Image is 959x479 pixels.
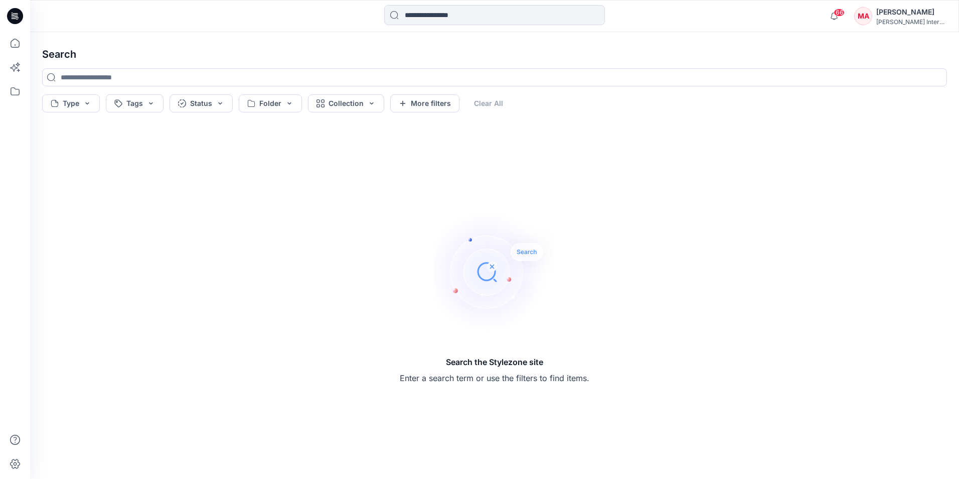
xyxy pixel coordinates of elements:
[400,372,589,384] p: Enter a search term or use the filters to find items.
[170,94,233,112] button: Status
[854,7,872,25] div: MA
[876,18,946,26] div: [PERSON_NAME] International
[834,9,845,17] span: 66
[876,6,946,18] div: [PERSON_NAME]
[42,94,100,112] button: Type
[390,94,459,112] button: More filters
[308,94,384,112] button: Collection
[106,94,164,112] button: Tags
[434,211,555,332] img: Search the Stylezone site
[239,94,302,112] button: Folder
[34,40,955,68] h4: Search
[400,356,589,368] h5: Search the Stylezone site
